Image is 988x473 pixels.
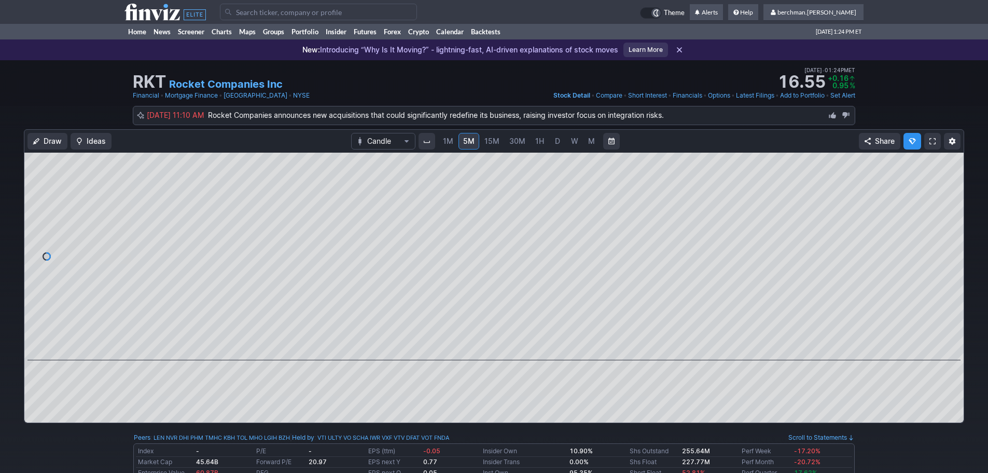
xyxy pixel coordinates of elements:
td: Shs Float [628,456,680,467]
a: Rocket Companies Inc [169,77,283,91]
a: Short Interest [628,90,667,101]
a: PHM [190,433,203,443]
span: • [623,90,627,101]
span: % [850,81,855,90]
a: Set Alert [830,90,855,101]
span: 15M [484,137,499,145]
div: : [134,433,290,443]
td: Market Cap [136,456,194,467]
a: Alerts [690,4,723,21]
a: Maps [235,24,259,39]
span: [DATE] 01:24PM ET [804,65,855,75]
a: berchman.[PERSON_NAME] [763,4,864,21]
a: Crypto [405,24,433,39]
span: Latest Filings [736,91,774,99]
p: Introducing “Why Is It Moving?” - lightning-fast, AI-driven explanations of stock moves [302,45,618,55]
span: -0.05 [423,447,440,455]
a: Peers [134,434,150,441]
a: NVR [166,433,177,443]
a: Stock Detail [553,90,590,101]
a: DHI [179,433,189,443]
span: 30M [509,137,525,145]
span: 1H [535,137,544,145]
a: KBH [224,433,235,443]
b: 10.90% [569,447,593,455]
span: D [555,137,560,145]
a: SCHA [353,433,368,443]
a: Mortgage Finance [165,90,218,101]
b: 227.77M [682,458,710,466]
span: • [668,90,672,101]
a: Forex [380,24,405,39]
strong: 16.55 [777,74,826,90]
a: VXF [382,433,392,443]
td: Perf Week [740,446,792,457]
button: Ideas [71,133,112,150]
span: Draw [44,136,62,146]
a: Fullscreen [924,133,941,150]
b: 0.00% [569,458,589,466]
span: Candle [367,136,399,146]
span: 1M [443,137,453,145]
td: EPS (ttm) [366,446,421,457]
a: Compare [596,90,622,101]
span: Rocket Companies announces new acquisitions that could significantly redefine its business, raisi... [208,111,664,119]
span: [DATE] 1:24 PM ET [816,24,861,39]
span: • [731,90,735,101]
a: TOL [236,433,247,443]
a: 30M [505,133,530,150]
button: Share [859,133,900,150]
a: Held by [292,434,314,441]
b: 255.64M [682,447,710,455]
span: New: [302,45,320,54]
button: Explore new features [903,133,921,150]
span: • [822,65,825,75]
span: berchman.[PERSON_NAME] [777,8,856,16]
a: Groups [259,24,288,39]
span: • [160,90,164,101]
a: Add to Portfolio [780,90,825,101]
a: 15M [480,133,504,150]
td: Index [136,446,194,457]
span: • [288,90,292,101]
button: Range [603,133,620,150]
a: MHO [249,433,262,443]
a: VOT [421,433,433,443]
a: Charts [208,24,235,39]
div: | : [290,433,449,443]
a: [GEOGRAPHIC_DATA] [224,90,287,101]
span: W [571,137,578,145]
a: Calendar [433,24,467,39]
a: IWR [370,433,380,443]
a: VTI [317,433,326,443]
span: Theme [664,7,685,19]
input: Search [220,4,417,20]
a: 1H [531,133,549,150]
td: Perf Month [740,456,792,467]
td: Shs Outstand [628,446,680,457]
a: DFAT [406,433,420,443]
a: NYSE [293,90,310,101]
a: Screener [174,24,208,39]
b: 20.97 [309,458,327,466]
a: Futures [350,24,380,39]
a: Portfolio [288,24,322,39]
button: Chart Settings [944,133,961,150]
small: - [196,447,199,455]
a: Learn More [623,43,668,57]
span: [DATE] 11:10 AM [147,111,208,119]
a: Theme [640,7,685,19]
span: -17.20% [794,447,820,455]
td: Insider Trans [481,456,567,467]
td: EPS next Y [366,456,421,467]
a: ULTY [328,433,342,443]
span: Ideas [87,136,106,146]
span: Share [875,136,895,146]
a: VO [343,433,351,443]
td: Insider Own [481,446,567,457]
a: Insider [322,24,350,39]
button: Interval [419,133,435,150]
a: Options [708,90,730,101]
a: W [566,133,583,150]
a: Financials [673,90,702,101]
